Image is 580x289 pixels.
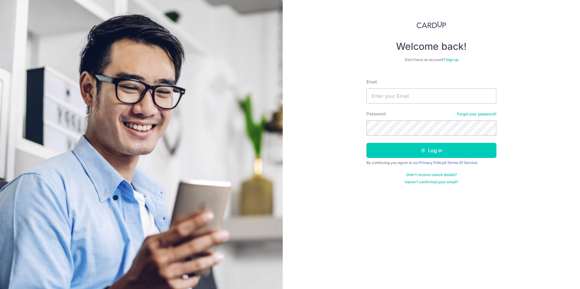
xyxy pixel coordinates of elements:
[419,160,444,165] a: Privacy Policy
[447,160,477,165] a: Terms Of Service
[406,172,457,177] a: Didn't receive unlock details?
[366,79,377,85] label: Email
[457,112,496,117] a: Forgot your password?
[417,21,446,28] img: CardUp Logo
[366,160,496,165] div: By continuing you agree to our &
[366,40,496,53] h4: Welcome back!
[446,57,458,62] a: Sign up
[366,143,496,158] button: Log in
[405,180,458,185] a: Haven't confirmed your email?
[366,57,496,62] div: Don’t have an account?
[366,111,386,117] label: Password
[366,88,496,104] input: Enter your Email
